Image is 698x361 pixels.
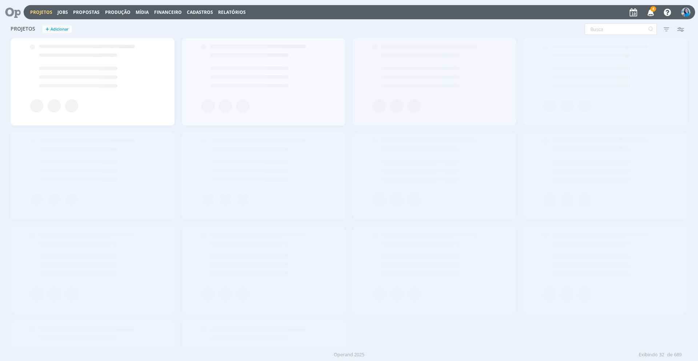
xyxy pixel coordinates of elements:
button: 4 [643,6,658,19]
a: Produção [105,9,131,15]
a: Financeiro [154,9,182,15]
span: Propostas [73,9,100,15]
a: Projetos [30,9,52,15]
span: Adicionar [51,27,69,32]
button: Projetos [28,9,55,15]
a: Jobs [57,9,68,15]
span: Exibindo [639,351,658,358]
button: Propostas [71,9,102,15]
span: + [45,25,49,33]
button: +Adicionar [43,25,72,33]
a: Relatórios [218,9,246,15]
img: E [681,8,690,17]
button: Mídia [133,9,151,15]
span: Cadastros [187,9,213,15]
a: Mídia [136,9,149,15]
span: 689 [674,351,682,358]
span: de [667,351,673,358]
button: Produção [103,9,133,15]
button: Relatórios [216,9,248,15]
span: 4 [650,6,656,12]
span: 32 [659,351,664,358]
button: Jobs [55,9,70,15]
button: Financeiro [152,9,184,15]
span: Projetos [11,26,35,32]
button: E [681,6,691,19]
button: Cadastros [185,9,215,15]
input: Busca [585,23,657,35]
